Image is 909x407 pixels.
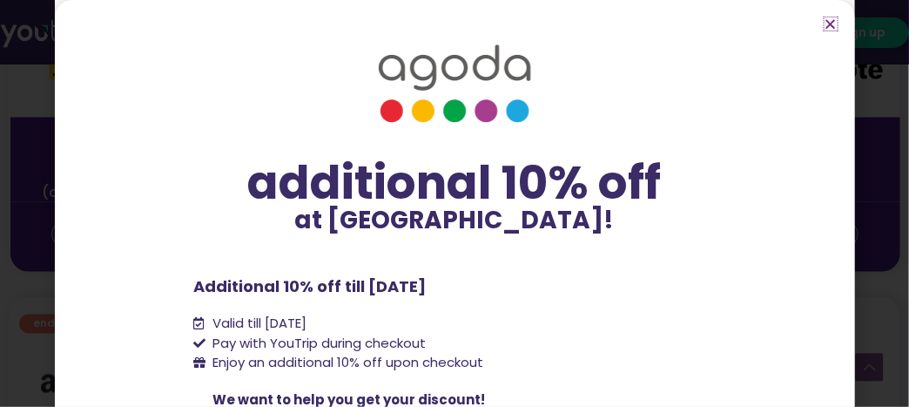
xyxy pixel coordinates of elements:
div: additional 10% off [193,158,716,208]
span: Valid till [DATE] [209,314,307,334]
p: at [GEOGRAPHIC_DATA]! [193,208,716,233]
a: Close [825,17,838,31]
span: Pay with YouTrip during checkout [209,334,427,354]
span: Enjoy an additional 10% off upon checkout [213,353,484,371]
p: Additional 10% off till [DATE] [193,275,716,298]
